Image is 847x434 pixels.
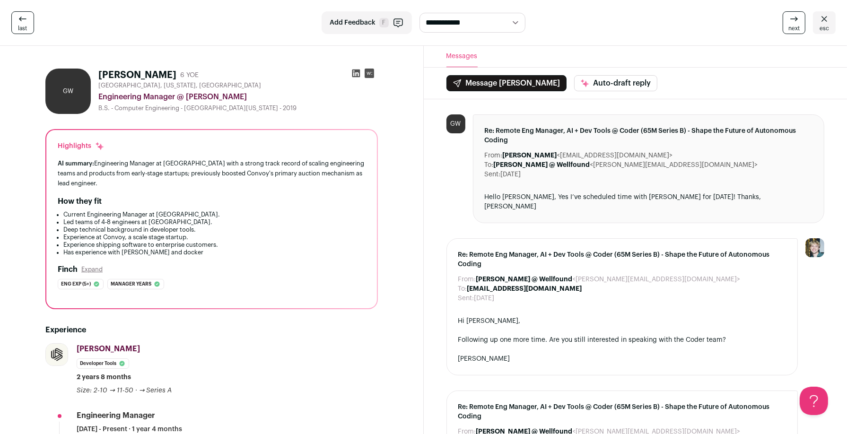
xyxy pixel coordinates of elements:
[476,276,573,283] b: [PERSON_NAME] @ Wellfound
[485,192,813,211] div: Hello [PERSON_NAME], Yes I’ve scheduled time with [PERSON_NAME] for [DATE]! Thanks, [PERSON_NAME]
[58,196,102,207] h2: How they fit
[458,250,786,269] span: Re: Remote Eng Manager, AI + Dev Tools @ Coder (65M Series B) - Shape the Future of Autonomous Co...
[135,386,137,395] span: ·
[58,141,105,151] div: Highlights
[11,11,34,34] a: last
[458,316,786,326] div: Hi [PERSON_NAME],
[77,410,155,421] div: Engineering Manager
[77,387,133,394] span: Size: 2-10 → 11-50
[81,266,103,273] button: Expand
[63,249,366,256] li: Has experience with [PERSON_NAME] and docker
[574,75,657,91] button: Auto-draft reply
[98,82,261,89] span: [GEOGRAPHIC_DATA], [US_STATE], [GEOGRAPHIC_DATA]
[45,69,91,114] div: GW
[503,152,557,159] b: [PERSON_NAME]
[485,151,503,160] dt: From:
[446,46,478,67] button: Messages
[458,402,786,421] span: Re: Remote Eng Manager, AI + Dev Tools @ Coder (65M Series B) - Shape the Future of Autonomous Co...
[458,275,476,284] dt: From:
[813,11,836,34] a: esc
[800,387,828,415] iframe: Help Scout Beacon - Open
[485,160,494,170] dt: To:
[820,25,829,32] span: esc
[58,158,366,188] div: Engineering Manager at [GEOGRAPHIC_DATA] with a strong track record of scaling engineering teams ...
[77,425,182,434] span: [DATE] - Present · 1 year 4 months
[139,387,172,394] span: → Series A
[805,238,824,257] img: 6494470-medium_jpg
[63,234,366,241] li: Experience at Convoy, a scale stage startup.
[98,104,378,112] div: B.S. - Computer Engineering - [GEOGRAPHIC_DATA][US_STATE] - 2019
[45,324,378,336] h2: Experience
[180,70,199,80] div: 6 YOE
[458,284,467,294] dt: To:
[467,286,582,292] b: [EMAIL_ADDRESS][DOMAIN_NAME]
[98,91,378,103] div: Engineering Manager @ [PERSON_NAME]
[458,354,786,364] div: [PERSON_NAME]
[77,345,140,353] span: [PERSON_NAME]
[485,170,501,179] dt: Sent:
[446,75,567,91] button: Message [PERSON_NAME]
[63,241,366,249] li: Experience shipping software to enterprise customers.
[474,294,495,303] dd: [DATE]
[77,373,131,382] span: 2 years 8 months
[788,25,800,32] span: next
[494,160,758,170] dd: <[PERSON_NAME][EMAIL_ADDRESS][DOMAIN_NAME]>
[61,279,91,289] span: Eng exp (5+)
[503,151,673,160] dd: <[EMAIL_ADDRESS][DOMAIN_NAME]>
[98,69,176,82] h1: [PERSON_NAME]
[330,18,375,27] span: Add Feedback
[501,170,521,179] dd: [DATE]
[18,25,27,32] span: last
[458,335,786,345] div: Following up one more time. Are you still interested in speaking with the Coder team?
[58,264,78,275] h2: Finch
[476,275,741,284] dd: <[PERSON_NAME][EMAIL_ADDRESS][DOMAIN_NAME]>
[46,344,68,365] img: 099b56bd251260333eb75e4a636525202f6f09033fc0d988cb944cf609bd6f7d.jpg
[485,126,813,145] span: Re: Remote Eng Manager, AI + Dev Tools @ Coder (65M Series B) - Shape the Future of Autonomous Co...
[77,358,129,369] li: Developer Tools
[58,160,94,166] span: AI summary:
[63,218,366,226] li: Led teams of 4-8 engineers at [GEOGRAPHIC_DATA].
[494,162,590,168] b: [PERSON_NAME] @ Wellfound
[783,11,805,34] a: next
[63,211,366,218] li: Current Engineering Manager at [GEOGRAPHIC_DATA].
[446,114,465,133] div: GW
[379,18,389,27] span: F
[458,294,474,303] dt: Sent:
[111,279,151,289] span: Manager years
[63,226,366,234] li: Deep technical background in developer tools.
[322,11,412,34] button: Add Feedback F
